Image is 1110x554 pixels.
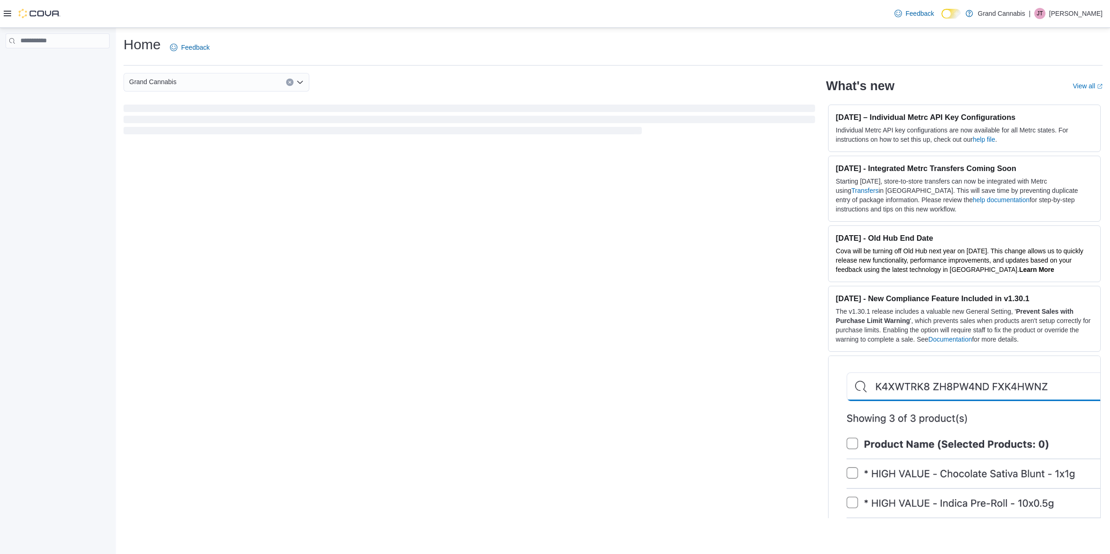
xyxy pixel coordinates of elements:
[1034,8,1045,19] div: Julia Tremblay
[1049,8,1103,19] p: [PERSON_NAME]
[836,247,1084,273] span: Cova will be turning off Old Hub next year on [DATE]. This change allows us to quickly release ne...
[973,136,995,143] a: help file
[1029,8,1031,19] p: |
[166,38,213,57] a: Feedback
[978,8,1025,19] p: Grand Cannabis
[286,79,294,86] button: Clear input
[891,4,938,23] a: Feedback
[836,125,1093,144] p: Individual Metrc API key configurations are now available for all Metrc states. For instructions ...
[836,294,1093,303] h3: [DATE] - New Compliance Feature Included in v1.30.1
[928,336,972,343] a: Documentation
[941,9,961,19] input: Dark Mode
[836,307,1093,344] p: The v1.30.1 release includes a valuable new General Setting, ' ', which prevents sales when produ...
[836,233,1093,243] h3: [DATE] - Old Hub End Date
[124,106,815,136] span: Loading
[129,76,176,87] span: Grand Cannabis
[6,50,110,73] nav: Complex example
[124,35,161,54] h1: Home
[1097,84,1103,89] svg: External link
[1073,82,1103,90] a: View allExternal link
[906,9,934,18] span: Feedback
[836,177,1093,214] p: Starting [DATE], store-to-store transfers can now be integrated with Metrc using in [GEOGRAPHIC_D...
[851,187,879,194] a: Transfers
[836,308,1074,324] strong: Prevent Sales with Purchase Limit Warning
[836,164,1093,173] h3: [DATE] - Integrated Metrc Transfers Coming Soon
[181,43,209,52] span: Feedback
[1037,8,1043,19] span: JT
[296,79,304,86] button: Open list of options
[836,112,1093,122] h3: [DATE] – Individual Metrc API Key Configurations
[973,196,1030,204] a: help documentation
[19,9,60,18] img: Cova
[1019,266,1054,273] a: Learn More
[826,79,895,93] h2: What's new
